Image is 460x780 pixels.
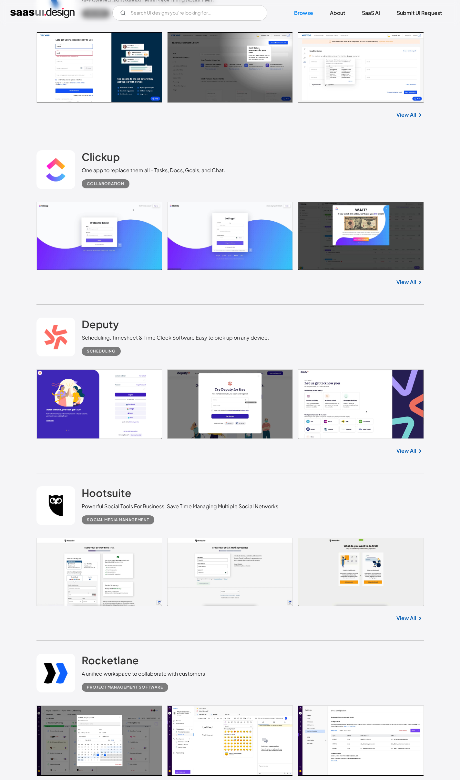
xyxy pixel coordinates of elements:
div: Scheduling, Timesheet & Time Clock Software Easy to pick up on any device. [82,334,269,342]
h2: Rocketlane [82,654,139,667]
a: SaaS Ai [354,6,388,20]
a: Browse [286,6,321,20]
a: Deputy [82,318,119,334]
a: Clickup [82,150,120,166]
a: View All [396,447,416,455]
div: Scheduling [87,347,116,355]
a: Rocketlane [82,654,139,670]
div: A unified workspace to collaborate with customers [82,670,205,678]
div: Social Media Management [87,516,149,524]
h2: Clickup [82,150,120,163]
div: Project Management Software [87,683,163,691]
h2: Hootsuite [82,486,131,499]
a: home [10,8,75,18]
form: Email Form [112,5,267,21]
a: Submit UI Request [389,6,450,20]
a: View All [396,614,416,622]
div: One app to replace them all - Tasks, Docs, Goals, and Chat. [82,166,225,174]
div: Collaboration [87,180,124,188]
input: Search UI designs you're looking for... [112,5,267,21]
h2: Deputy [82,318,119,331]
a: Hootsuite [82,486,131,502]
a: View All [396,278,416,286]
a: View All [396,111,416,119]
div: Powerful Social Tools For Business. Save Time Managing Multiple Social Networks [82,502,278,510]
a: About [322,6,353,20]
